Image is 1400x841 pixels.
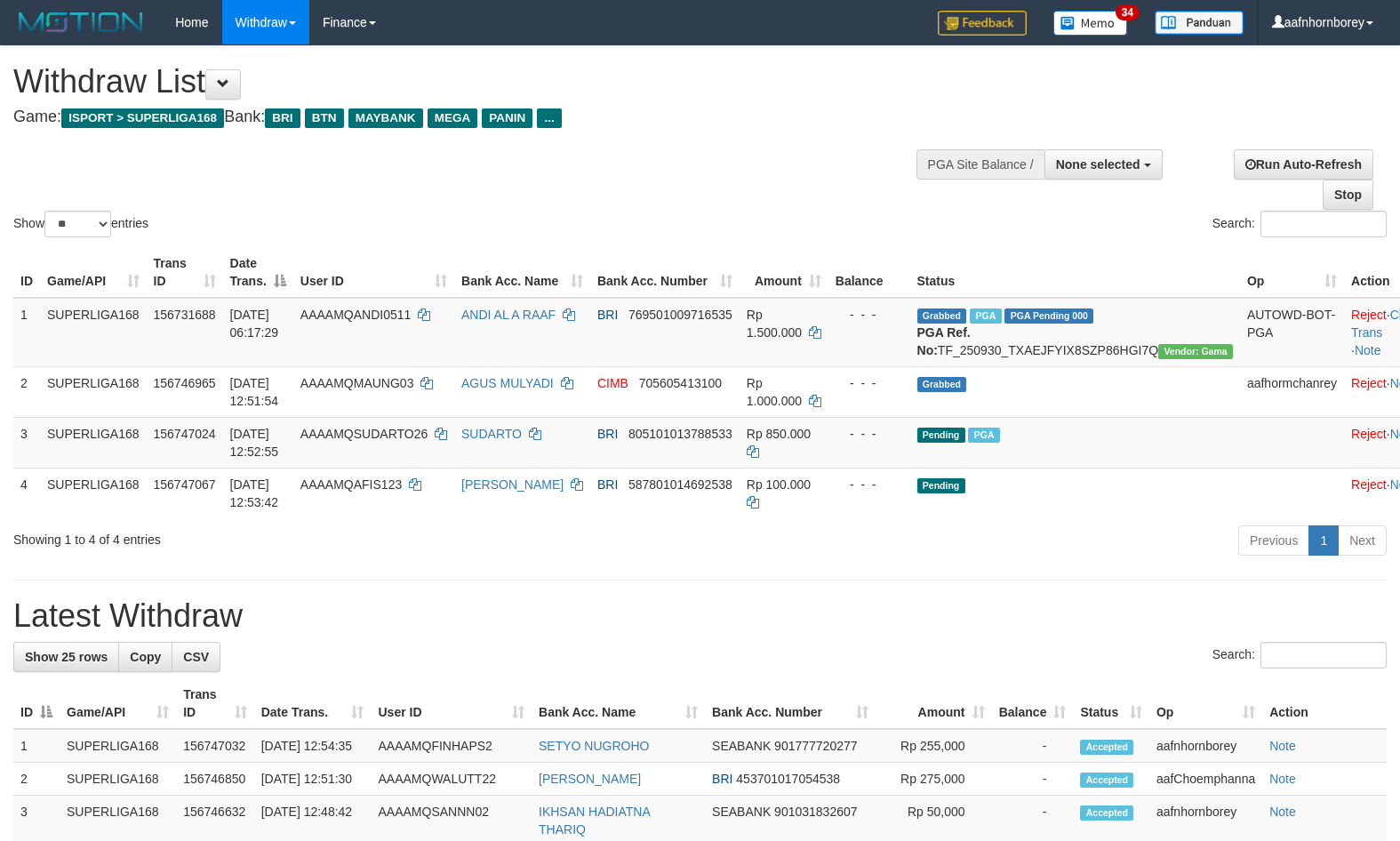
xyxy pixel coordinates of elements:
[40,366,147,417] td: SUPERLIGA168
[828,247,910,298] th: Balance
[712,805,771,819] span: SEABANK
[705,678,876,729] th: Bank Acc. Number: activate to sort column ascending
[61,108,224,128] span: ISPORT > SUPERLIGA168
[305,108,344,128] span: BTN
[13,729,60,763] td: 1
[747,376,802,408] span: Rp 1.000.000
[44,211,111,237] select: Showentries
[1240,247,1344,298] th: Op: activate to sort column ascending
[348,108,423,128] span: MAYBANK
[539,772,641,786] a: [PERSON_NAME]
[532,678,705,729] th: Bank Acc. Name: activate to sort column ascending
[40,417,147,468] td: SUPERLIGA168
[597,308,618,322] span: BRI
[774,739,857,753] span: Copy 901777720277 to clipboard
[300,376,414,390] span: AAAAMQMAUNG03
[1308,525,1339,556] a: 1
[371,763,532,796] td: AAAAMQWALUTT22
[13,417,40,468] td: 3
[154,308,216,322] span: 156731688
[628,477,732,492] span: Copy 587801014692538 to clipboard
[254,678,372,729] th: Date Trans.: activate to sort column ascending
[1323,180,1373,210] a: Stop
[992,763,1074,796] td: -
[254,763,372,796] td: [DATE] 12:51:30
[13,64,916,100] h1: Withdraw List
[836,425,903,443] div: - - -
[917,428,965,443] span: Pending
[1004,308,1093,324] span: PGA Pending
[1234,149,1373,180] a: Run Auto-Refresh
[230,308,279,340] span: [DATE] 06:17:29
[597,376,628,390] span: CIMB
[736,772,840,786] span: Copy 453701017054538 to clipboard
[13,642,119,672] a: Show 25 rows
[254,729,372,763] td: [DATE] 12:54:35
[461,477,564,492] a: [PERSON_NAME]
[938,11,1027,36] img: Feedback.jpg
[118,642,172,672] a: Copy
[968,428,999,443] span: Marked by aafheankoy
[40,247,147,298] th: Game/API: activate to sort column ascending
[461,308,556,322] a: ANDI AL A RAAF
[1262,678,1387,729] th: Action
[1351,427,1387,441] a: Reject
[1269,805,1296,819] a: Note
[428,108,478,128] span: MEGA
[13,211,148,237] label: Show entries
[1116,4,1140,20] span: 34
[176,678,254,729] th: Trans ID: activate to sort column ascending
[1149,763,1262,796] td: aafChoemphanna
[154,427,216,441] span: 156747024
[1260,642,1387,669] input: Search:
[13,763,60,796] td: 2
[628,427,732,441] span: Copy 805101013788533 to clipboard
[293,247,454,298] th: User ID: activate to sort column ascending
[590,247,740,298] th: Bank Acc. Number: activate to sort column ascending
[60,763,176,796] td: SUPERLIGA168
[147,247,223,298] th: Trans ID: activate to sort column ascending
[747,477,811,492] span: Rp 100.000
[1351,477,1387,492] a: Reject
[712,739,771,753] span: SEABANK
[747,427,811,441] span: Rp 850.000
[13,678,60,729] th: ID: activate to sort column descending
[910,247,1240,298] th: Status
[371,678,532,729] th: User ID: activate to sort column ascending
[628,308,732,322] span: Copy 769501009716535 to clipboard
[154,477,216,492] span: 156747067
[13,108,916,126] h4: Game: Bank:
[740,247,828,298] th: Amount: activate to sort column ascending
[1355,343,1381,357] a: Note
[774,805,857,819] span: Copy 901031832607 to clipboard
[183,650,209,664] span: CSV
[712,772,732,786] span: BRI
[1238,525,1309,556] a: Previous
[40,298,147,367] td: SUPERLIGA168
[300,477,402,492] span: AAAAMQAFIS123
[747,308,802,340] span: Rp 1.500.000
[876,729,992,763] td: Rp 255,000
[876,678,992,729] th: Amount: activate to sort column ascending
[13,524,570,549] div: Showing 1 to 4 of 4 entries
[176,763,254,796] td: 156746850
[836,476,903,493] div: - - -
[13,366,40,417] td: 2
[1149,678,1262,729] th: Op: activate to sort column ascending
[60,729,176,763] td: SUPERLIGA168
[1269,772,1296,786] a: Note
[130,650,161,664] span: Copy
[836,306,903,324] div: - - -
[223,247,293,298] th: Date Trans.: activate to sort column descending
[1240,298,1344,367] td: AUTOWD-BOT-PGA
[916,149,1044,180] div: PGA Site Balance /
[1269,739,1296,753] a: Note
[154,376,216,390] span: 156746965
[482,108,532,128] span: PANIN
[1053,11,1128,36] img: Button%20Memo.svg
[1351,308,1387,322] a: Reject
[917,478,965,493] span: Pending
[1212,211,1387,237] label: Search:
[1155,11,1244,35] img: panduan.png
[461,427,522,441] a: SUDARTO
